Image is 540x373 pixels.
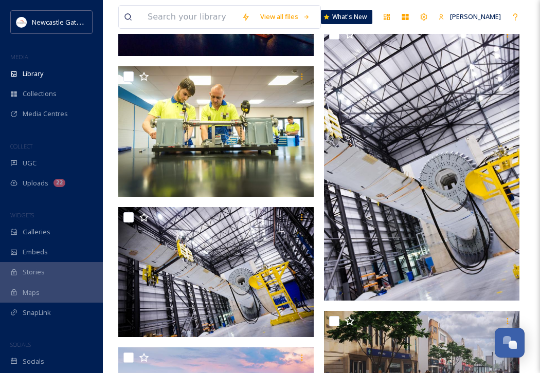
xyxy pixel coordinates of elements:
div: 22 [53,179,65,187]
span: Library [23,69,43,79]
span: [PERSON_NAME] [450,12,501,21]
img: DqD9wEUd_400x400.jpg [16,17,27,27]
a: View all files [255,7,315,27]
span: Socials [23,357,44,366]
span: COLLECT [10,142,32,150]
span: UGC [23,158,37,168]
span: Galleries [23,227,50,237]
img: Egger-17.jpg [118,66,314,197]
button: Open Chat [495,328,525,358]
span: WIDGETS [10,211,34,219]
span: Media Centres [23,109,68,119]
span: Uploads [23,178,48,188]
span: MEDIA [10,53,28,61]
span: SOCIALS [10,341,31,348]
span: Maps [23,288,40,297]
a: [PERSON_NAME] [433,7,506,27]
a: What's New [321,10,372,24]
span: Stories [23,267,45,277]
span: Newcastle Gateshead Initiative [32,17,127,27]
img: Catapult.jpg [118,207,314,338]
span: Embeds [23,247,48,257]
img: Catapult - section break page.jpg [324,24,519,300]
span: Collections [23,89,57,99]
input: Search your library [142,6,237,28]
span: SnapLink [23,308,51,318]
